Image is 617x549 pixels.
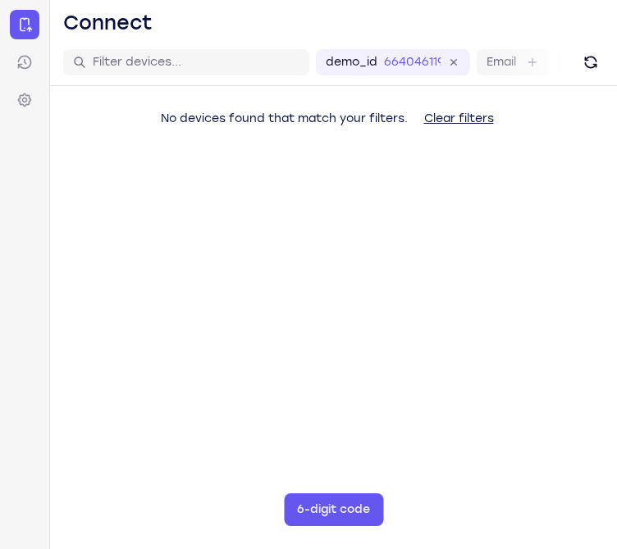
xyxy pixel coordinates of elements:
[161,111,408,125] span: No devices found that match your filters.
[63,10,153,36] h1: Connect
[10,10,39,39] a: Connect
[326,54,377,70] label: demo_id
[93,54,299,70] input: Filter devices...
[284,493,383,526] button: 6-digit code
[411,102,507,135] button: Clear filters
[10,48,39,77] a: Sessions
[578,49,604,75] button: Refresh
[10,85,39,115] a: Settings
[487,54,516,70] label: Email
